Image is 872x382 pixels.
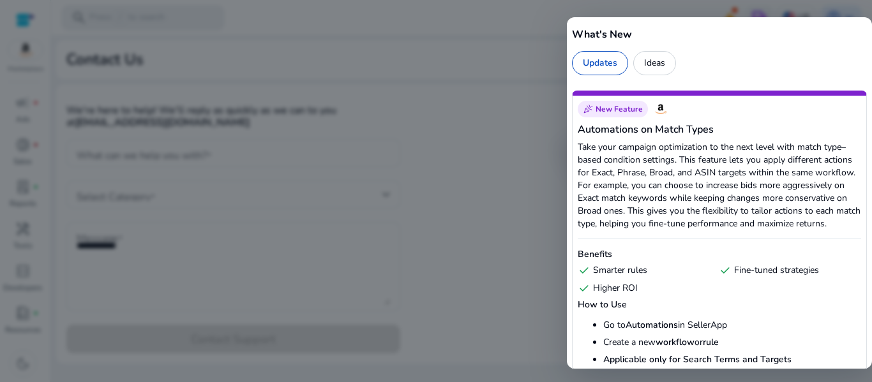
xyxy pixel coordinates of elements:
[703,336,719,348] strong: rule
[626,319,678,331] strong: Automations
[603,353,792,365] strong: Applicable only for Search Terms and Targets
[578,122,861,137] h5: Automations on Match Types
[653,101,668,117] img: Amazon
[578,298,861,311] h6: How to Use
[578,264,590,277] span: check
[603,319,861,332] li: Go to in SellerApp
[719,264,732,277] span: check
[719,264,855,277] div: Fine-tuned strategies
[578,264,714,277] div: Smarter rules
[603,336,861,349] li: Create a new or
[578,248,861,261] h6: Benefits
[656,336,695,348] strong: workflow
[578,282,590,295] span: check
[572,27,867,42] h5: What's New
[583,104,593,114] span: celebration
[633,51,676,75] div: Ideas
[578,141,861,230] p: Take your campaign optimization to the next level with match type–based condition settings. This ...
[596,104,643,114] span: New Feature
[578,282,714,295] div: Higher ROI
[572,51,628,75] div: Updates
